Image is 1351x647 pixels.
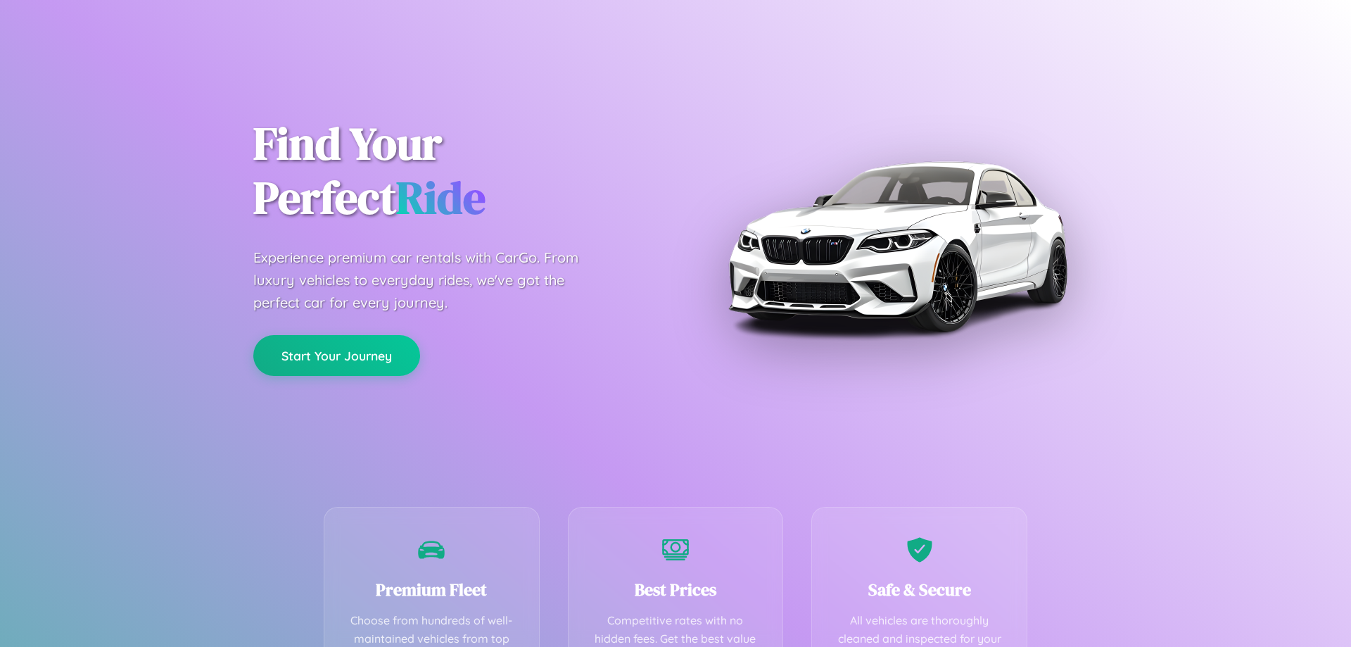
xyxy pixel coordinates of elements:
[833,578,1006,601] h3: Safe & Secure
[590,578,762,601] h3: Best Prices
[396,167,486,228] span: Ride
[253,117,654,225] h1: Find Your Perfect
[721,70,1073,422] img: Premium BMW car rental vehicle
[253,335,420,376] button: Start Your Journey
[253,246,605,314] p: Experience premium car rentals with CarGo. From luxury vehicles to everyday rides, we've got the ...
[345,578,518,601] h3: Premium Fleet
